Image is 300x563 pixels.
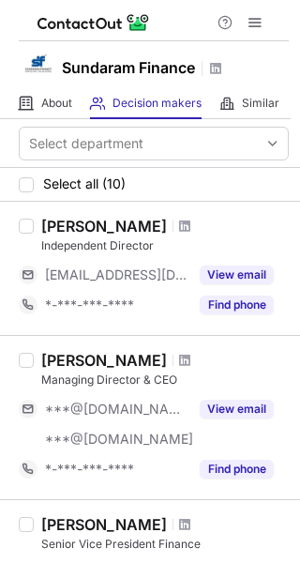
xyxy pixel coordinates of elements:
[41,372,289,388] div: Managing Director & CEO
[45,401,188,418] span: ***@[DOMAIN_NAME]
[43,176,126,191] span: Select all (10)
[242,96,279,111] span: Similar
[41,217,167,236] div: [PERSON_NAME]
[41,237,289,254] div: Independent Director
[45,266,188,283] span: [EMAIL_ADDRESS][DOMAIN_NAME]
[200,400,274,418] button: Reveal Button
[62,56,195,79] h1: Sundaram Finance
[112,96,202,111] span: Decision makers
[41,96,72,111] span: About
[19,46,56,84] img: 39b6fff27ce94a7c446cb6ca3dab2869
[200,460,274,479] button: Reveal Button
[41,536,289,553] div: Senior Vice President Finance
[37,11,150,34] img: ContactOut v5.3.10
[41,351,167,370] div: [PERSON_NAME]
[45,431,193,448] span: ***@[DOMAIN_NAME]
[200,296,274,314] button: Reveal Button
[41,515,167,534] div: [PERSON_NAME]
[200,266,274,284] button: Reveal Button
[29,134,143,153] div: Select department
